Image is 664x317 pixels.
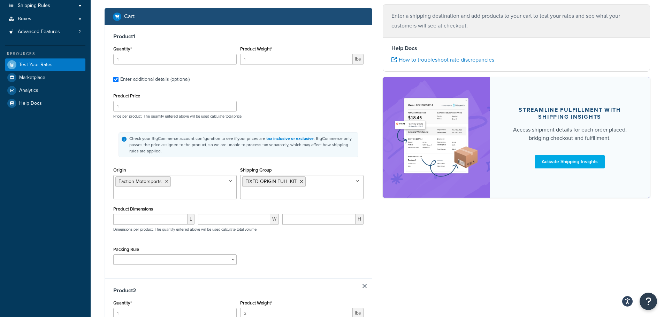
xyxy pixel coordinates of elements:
span: Marketplace [19,75,45,81]
input: 0.0 [113,54,237,64]
p: Price per product. The quantity entered above will be used calculate total price. [112,114,365,119]
span: Faction Motorsports [119,178,162,185]
span: Analytics [19,88,38,94]
span: FIXED ORIGIN FULL KIT [245,178,297,185]
label: Packing Rule [113,247,139,252]
span: Boxes [18,16,31,22]
p: Enter a shipping destination and add products to your cart to test your rates and see what your c... [391,11,642,31]
a: Help Docs [5,97,85,110]
label: Product Weight* [240,46,272,51]
h3: Product 1 [113,33,364,40]
a: Analytics [5,84,85,97]
a: Remove Item [362,284,367,288]
div: Check your BigCommerce account configuration to see if your prices are . BigCommerce only passes ... [129,135,355,154]
a: tax inclusive or exclusive [266,135,314,142]
label: Product Price [113,93,140,98]
span: Advanced Features [18,29,60,35]
p: Dimensions per product. The quantity entered above will be used calculate total volume. [112,227,258,232]
div: Streamline Fulfillment with Shipping Insights [506,106,634,120]
span: W [270,214,279,224]
a: Advanced Features2 [5,25,85,38]
div: Enter additional details (optional) [120,74,190,84]
label: Quantity* [113,300,132,306]
h4: Help Docs [391,44,642,53]
button: Open Resource Center [640,293,657,310]
span: Shipping Rules [18,3,50,9]
li: Advanced Features [5,25,85,38]
label: Origin [113,167,126,173]
input: 0.00 [240,54,353,64]
label: Product Weight* [240,300,272,306]
span: Help Docs [19,101,42,106]
input: Enter additional details (optional) [113,77,119,82]
span: L [188,214,194,224]
label: Quantity* [113,46,132,51]
img: feature-image-si-e24932ea9b9fcd0ff835db86be1ff8d589347e8876e1638d903ea230a36726be.png [393,88,479,187]
label: Product Dimensions [113,206,153,212]
div: Resources [5,51,85,57]
label: Shipping Group [240,167,272,173]
a: Boxes [5,13,85,25]
span: Test Your Rates [19,62,53,68]
h2: Cart : [124,13,136,19]
a: How to troubleshoot rate discrepancies [391,56,494,64]
h3: Product 2 [113,287,364,294]
span: 2 [78,29,81,35]
a: Activate Shipping Insights [535,155,605,168]
div: Access shipment details for each order placed, bridging checkout and fulfillment. [506,126,634,142]
span: H [356,214,364,224]
a: Test Your Rates [5,58,85,71]
a: Marketplace [5,71,85,84]
span: lbs [353,54,364,64]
